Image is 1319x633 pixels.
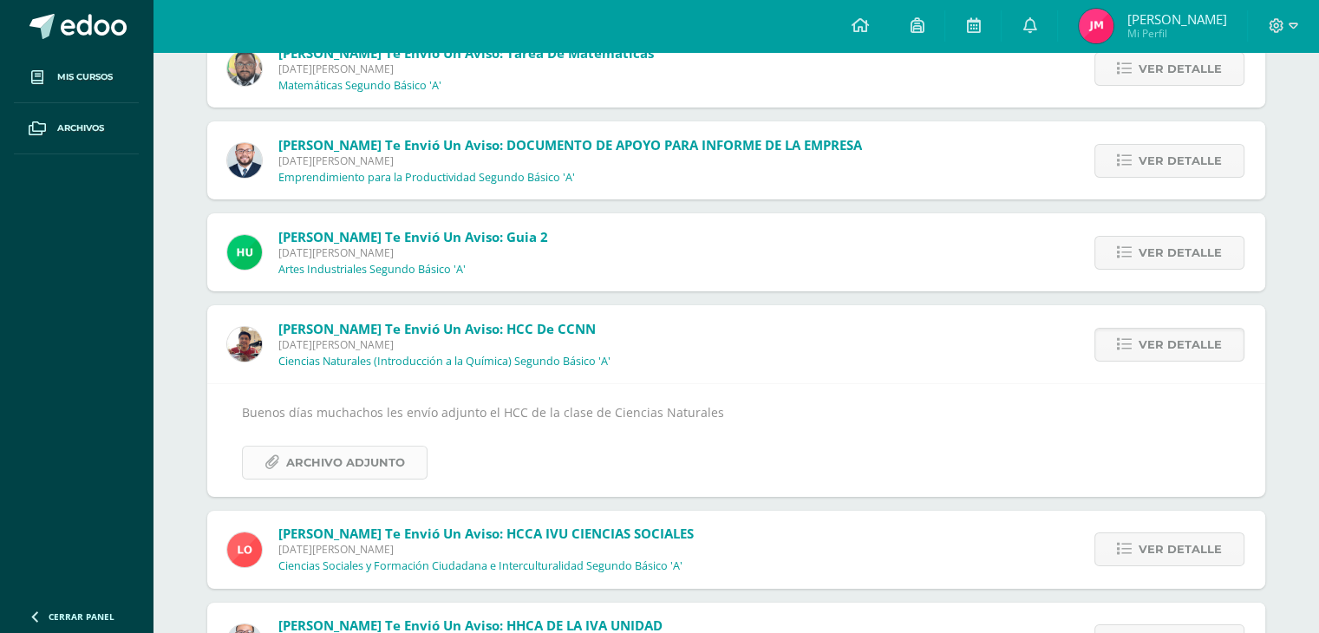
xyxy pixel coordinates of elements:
span: [PERSON_NAME] [1126,10,1226,28]
span: [DATE][PERSON_NAME] [278,337,611,352]
img: eaa624bfc361f5d4e8a554d75d1a3cf6.png [227,143,262,178]
span: Ver detalle [1139,145,1222,177]
span: [DATE][PERSON_NAME] [278,153,862,168]
span: Cerrar panel [49,610,114,623]
span: Archivos [57,121,104,135]
span: Mi Perfil [1126,26,1226,41]
span: Ver detalle [1139,237,1222,269]
span: Archivo Adjunto [286,447,405,479]
span: [PERSON_NAME] te envió un aviso: Guia 2 [278,228,548,245]
a: Archivos [14,103,139,154]
span: Mis cursos [57,70,113,84]
span: Ver detalle [1139,53,1222,85]
div: Buenos días muchachos les envío adjunto el HCC de la clase de Ciencias Naturales [242,401,1231,479]
span: [DATE][PERSON_NAME] [278,62,654,76]
p: Matemáticas Segundo Básico 'A' [278,79,441,93]
a: Mis cursos [14,52,139,103]
span: [PERSON_NAME] te envió un aviso: DOCUMENTO DE APOYO PARA INFORME DE LA EMPRESA [278,136,862,153]
img: fd23069c3bd5c8dde97a66a86ce78287.png [227,235,262,270]
span: Ver detalle [1139,329,1222,361]
img: 712781701cd376c1a616437b5c60ae46.png [227,51,262,86]
span: Ver detalle [1139,533,1222,565]
span: [PERSON_NAME] te envió un aviso: HCCA IVU CIENCIAS SOCIALES [278,525,694,542]
p: Ciencias Sociales y Formación Ciudadana e Interculturalidad Segundo Básico 'A' [278,559,682,573]
a: Archivo Adjunto [242,446,428,480]
span: [PERSON_NAME] te envió un aviso: HCC de CCNN [278,320,596,337]
span: [DATE][PERSON_NAME] [278,245,548,260]
img: 59290ed508a7c2aec46e59874efad3b5.png [227,532,262,567]
img: cb93aa548b99414539690fcffb7d5efd.png [227,327,262,362]
p: Emprendimiento para la Productividad Segundo Básico 'A' [278,171,575,185]
span: [PERSON_NAME] te envió un aviso: Tarea de Matemáticas [278,44,654,62]
img: 6858e211fb986c9fe9688e4a84769b91.png [1079,9,1113,43]
p: Artes Industriales Segundo Básico 'A' [278,263,466,277]
span: [DATE][PERSON_NAME] [278,542,694,557]
p: Ciencias Naturales (Introducción a la Química) Segundo Básico 'A' [278,355,611,369]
